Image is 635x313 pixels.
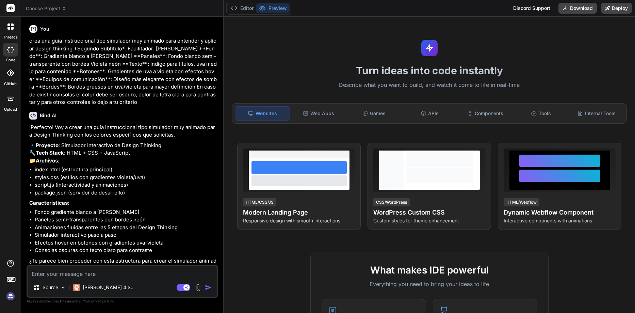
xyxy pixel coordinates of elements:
div: Internal Tools [570,106,624,121]
div: Websites [235,106,290,121]
div: Components [458,106,512,121]
p: Responsive design with smooth interactions [243,217,355,224]
img: Pick Models [60,285,66,291]
strong: Proyecto [36,142,59,148]
div: APIs [403,106,457,121]
div: CSS/WordPress [373,198,410,206]
button: Deploy [601,3,632,14]
strong: Características [29,200,68,206]
h6: Bind AI [40,112,56,119]
li: Paneles semi-transparentes con bordes neón [35,216,217,224]
li: Animaciones fluidas entre las 5 etapas del Design Thinking [35,224,217,232]
div: Discord Support [509,3,554,14]
li: package.json (servidor de desarrollo) [35,189,217,197]
h6: You [40,26,49,32]
p: Everything you need to bring your ideas to life [322,280,537,288]
h2: What makes IDE powerful [322,263,537,277]
img: attachment [194,284,202,292]
div: Tools [514,106,568,121]
div: HTML/Webflow [504,198,539,206]
label: GitHub [4,81,17,87]
p: Always double-check its answers. Your in Bind [27,298,218,304]
li: Fondo gradiente blanco a [PERSON_NAME] [35,208,217,216]
li: Efectos hover en botones con gradientes uva-violeta [35,239,217,247]
div: Web Apps [291,106,346,121]
img: signin [5,291,16,302]
img: icon [205,284,212,291]
label: code [6,57,15,63]
p: Interactive components with animations [504,217,616,224]
li: Simulador interactivo paso a paso [35,231,217,239]
p: ¡Perfecto! Voy a crear una guía instruccional tipo simulador muy animado para Design Thinking con... [29,124,217,139]
p: Describe what you want to build, and watch it come to life in real-time [228,81,631,90]
li: script.js (interactividad y animaciones) [35,181,217,189]
strong: Tech Stack [36,150,64,156]
li: styles.css (estilos con gradientes violeta/uva) [35,174,217,182]
h4: WordPress Custom CSS [373,208,485,217]
h4: Modern Landing Page [243,208,355,217]
strong: Archivos [36,157,58,164]
label: Upload [4,107,17,112]
p: Custom styles for theme enhancement [373,217,485,224]
p: 🔹 : Simulador Interactivo de Design Thinking 🔧 : HTML + CSS + JavaScript 📁 : [29,142,217,165]
p: [PERSON_NAME] 4 S.. [83,284,133,291]
button: Download [558,3,597,14]
p: : [29,199,217,207]
p: crea una guia instruccional tipo simulador muy animado para entender y aplicar design thinking.*S... [29,37,217,106]
div: HTML/CSS/JS [243,198,276,206]
button: Editor [228,3,256,13]
h1: Turn ideas into code instantly [228,64,631,77]
span: Choose Project [26,5,66,12]
h4: Dynamic Webflow Component [504,208,616,217]
label: threads [3,34,18,40]
li: index.html (estructura principal) [35,166,217,174]
li: Consolas oscuras con texto claro para contraste [35,247,217,254]
div: Games [347,106,401,121]
img: Claude 4 Sonnet [73,284,80,291]
p: ¿Te parece bien proceder con esta estructura para crear el simulador animado? [29,257,217,272]
button: Preview [256,3,290,13]
p: Source [43,284,58,291]
span: privacy [91,299,103,303]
